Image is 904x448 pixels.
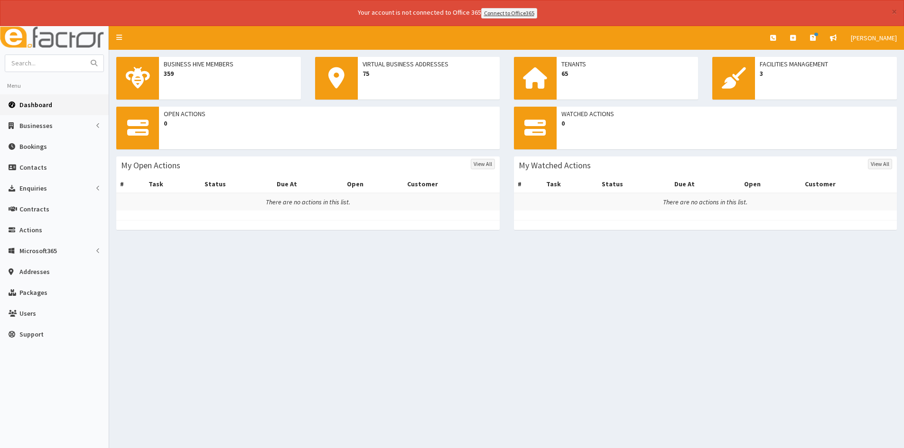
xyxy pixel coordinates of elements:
span: 359 [164,69,296,78]
span: Watched Actions [561,109,893,119]
span: Open Actions [164,109,495,119]
a: [PERSON_NAME] [844,26,904,50]
span: 3 [760,69,892,78]
th: Status [201,175,273,193]
th: Customer [403,175,500,193]
button: × [892,7,897,17]
span: Microsoft365 [19,247,57,255]
span: 75 [363,69,495,78]
div: Your account is not connected to Office 365 [170,8,725,18]
span: Dashboard [19,101,52,109]
span: Users [19,309,36,318]
span: Contracts [19,205,49,213]
h3: My Open Actions [121,161,180,170]
th: # [116,175,145,193]
span: Support [19,330,44,338]
i: There are no actions in this list. [266,198,350,206]
input: Search... [5,55,85,72]
span: Businesses [19,121,53,130]
span: Tenants [561,59,694,69]
span: Addresses [19,267,50,276]
span: 0 [164,119,495,128]
i: There are no actions in this list. [663,198,747,206]
th: Task [542,175,598,193]
a: View All [471,159,495,169]
span: 65 [561,69,694,78]
span: [PERSON_NAME] [851,34,897,42]
span: Bookings [19,142,47,151]
span: Packages [19,288,47,297]
span: Business Hive Members [164,59,296,69]
th: Task [145,175,201,193]
th: # [514,175,542,193]
span: Actions [19,226,42,234]
span: Enquiries [19,184,47,192]
th: Open [740,175,801,193]
span: Contacts [19,163,47,172]
a: Connect to Office365 [481,8,537,18]
span: Facilities Management [760,59,892,69]
span: 0 [561,119,893,128]
th: Customer [801,175,897,193]
th: Status [598,175,671,193]
th: Open [343,175,404,193]
span: Virtual Business Addresses [363,59,495,69]
th: Due At [273,175,343,193]
th: Due At [671,175,741,193]
a: View All [868,159,892,169]
h3: My Watched Actions [519,161,591,170]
